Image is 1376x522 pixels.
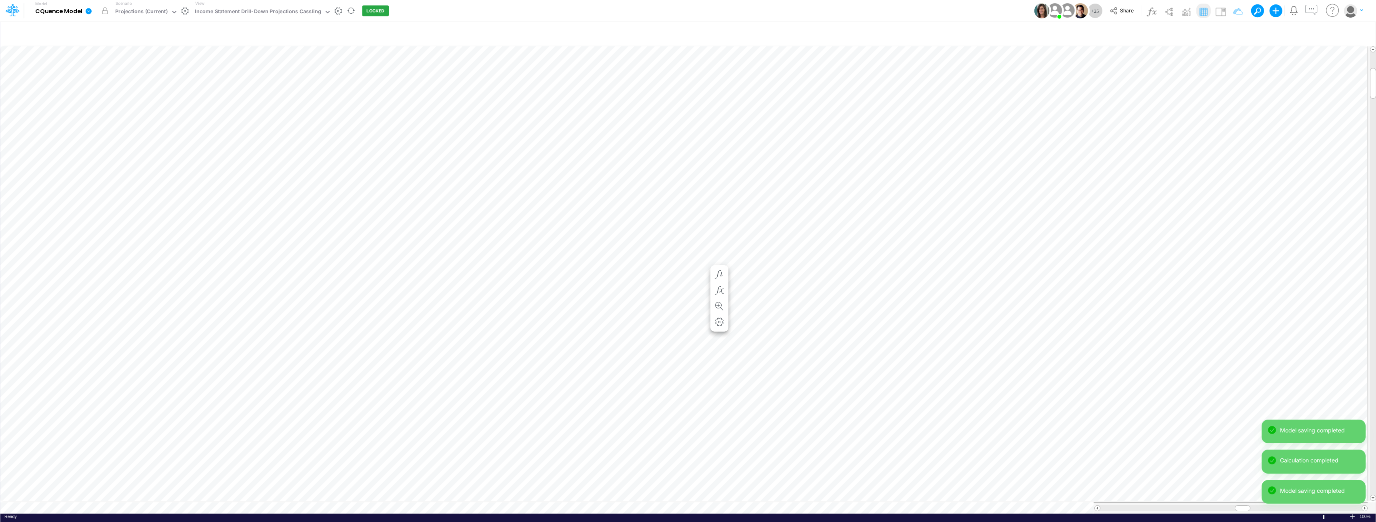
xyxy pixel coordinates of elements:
div: Model saving completed [1280,426,1359,434]
img: User Image Icon [1058,2,1076,20]
a: Notifications [1289,6,1298,15]
div: Income Statement Drill-Down Projections Cassling [195,8,321,17]
img: User Image Icon [1073,3,1088,18]
div: In Ready mode [4,514,17,520]
div: Calculation completed [1280,456,1359,464]
label: View [195,0,204,6]
b: CQuence Model [35,8,82,15]
div: Model saving completed [1280,486,1359,495]
span: Ready [4,514,17,519]
div: Zoom [1299,514,1349,520]
span: + 25 [1091,8,1099,14]
label: Model [35,2,47,6]
label: Scenario [116,0,132,6]
div: Zoom Out [1292,514,1298,520]
div: Zoom In [1349,514,1356,520]
div: Zoom level [1360,514,1372,520]
input: Type a title here [7,25,1202,42]
div: Projections (Current) [115,8,168,17]
button: LOCKED [362,6,389,16]
span: Share [1120,7,1134,13]
span: 100% [1360,514,1372,520]
div: Zoom [1323,515,1324,519]
img: User Image Icon [1046,2,1064,20]
button: Share [1106,5,1139,17]
img: User Image Icon [1034,3,1049,18]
